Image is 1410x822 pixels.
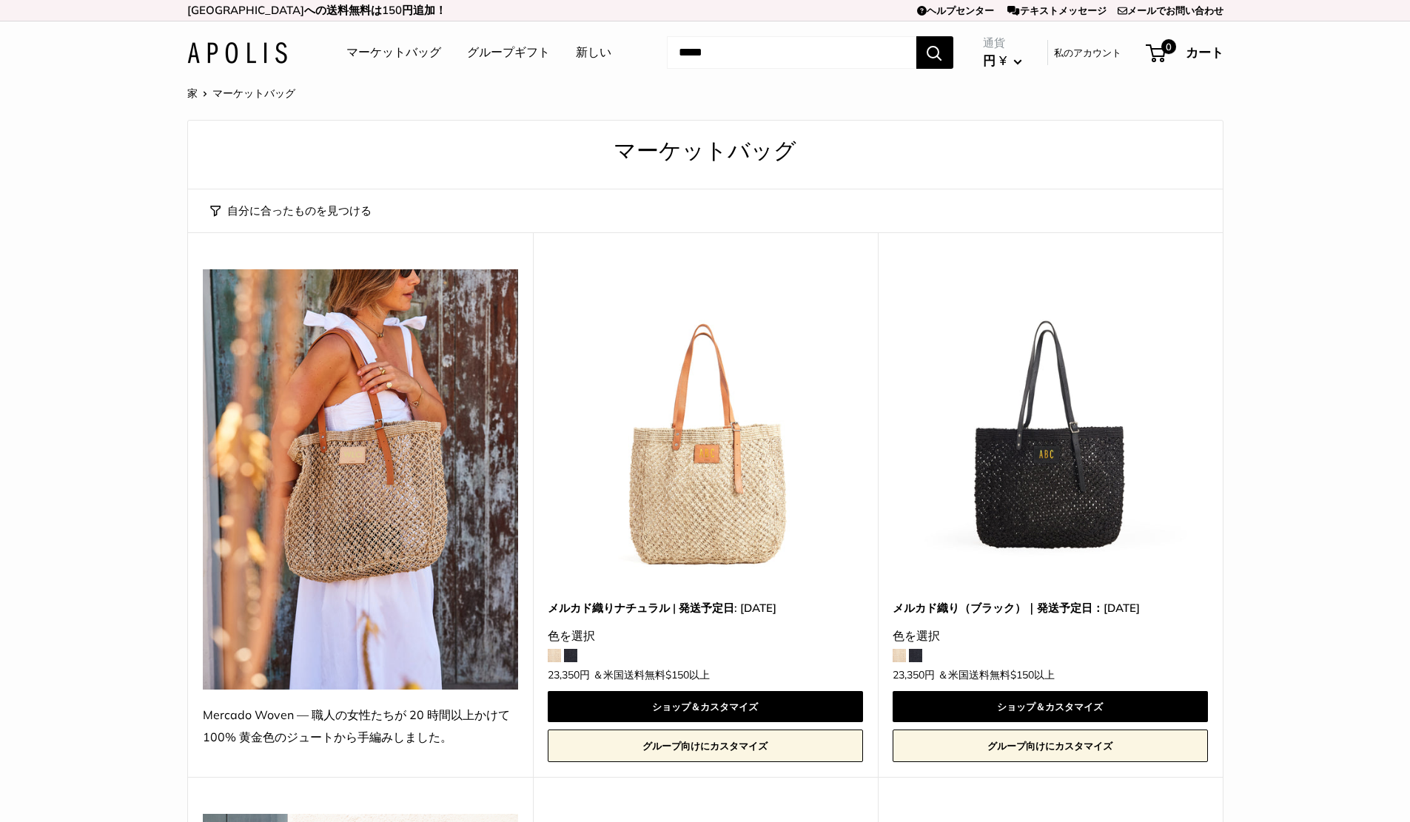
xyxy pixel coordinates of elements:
[667,36,916,69] input: 検索...
[187,84,295,103] nav: パンくず
[548,269,863,585] a: メルカド織りナチュラル | 発送予定日: 10月12日メルカド織りナチュラル | 発送予定日: 10月12日
[614,136,796,165] font: マーケットバッグ
[346,44,441,59] font: マーケットバッグ
[548,599,863,616] a: メルカド織りナチュラル | 発送予定日: [DATE]
[548,730,863,762] a: グループ向けにカスタマイズ
[467,44,550,59] font: グループギフト
[917,4,994,16] a: ヘルプセンター
[346,41,441,64] a: マーケットバッグ
[548,668,590,681] font: 23,350円
[893,668,935,681] font: 23,350円
[210,201,372,221] button: 自分に合ったものを見つける
[548,628,595,643] font: 色を選択
[893,691,1208,722] a: ショップ＆カスタマイズ
[983,53,1007,68] font: 円 ¥
[665,668,689,681] font: $150
[893,599,1208,616] a: メルカド織り（ブラック）｜発送予定日：[DATE]
[642,740,768,752] font: グループ向けにカスタマイズ
[413,3,446,17] font: 追加！
[203,707,510,744] font: Mercado Woven — 職人の女性たちが 20 時間以上かけて 100% 黄金色のジュートから手編みしました。
[576,44,611,59] font: 新しい
[576,41,611,64] a: 新しい
[1007,4,1106,16] a: テキストメッセージ
[1054,44,1121,61] a: 私のアカウント
[548,691,863,722] a: ショップ＆カスタマイズ
[689,668,710,681] font: 以上
[893,269,1208,585] img: メルカド織り（ブラック）｜発送予定日：10月19日
[593,668,665,681] font: ＆米国送料無料
[548,269,863,585] img: メルカド織りナチュラル | 発送予定日: 10月12日
[893,269,1208,585] a: メルカド織り（ブラック）｜発送予定日：10月19日メルカド織り（ブラック）｜発送予定日：10月19日
[1186,44,1223,60] font: カート
[987,740,1112,752] font: グループ向けにカスタマイズ
[893,730,1208,762] a: グループ向けにカスタマイズ
[1054,47,1121,58] font: 私のアカウント
[548,601,776,615] font: メルカド織りナチュラル | 発送予定日: [DATE]
[227,203,372,218] font: 自分に合ったものを見つける
[938,668,1010,681] font: ＆米国送料無料
[1020,4,1107,16] font: テキストメッセージ
[1165,41,1171,53] font: 0
[927,4,994,16] font: ヘルプセンター
[187,87,198,100] a: 家
[1034,668,1055,681] font: 以上
[997,701,1103,712] font: ショップ＆カスタマイズ
[983,36,1005,50] font: 通貨
[203,269,518,690] img: Mercado Woven — 職人の女性たちが 20 時間以上かけて 100% 黄金色のジュートから手編みしました。
[1118,4,1223,16] a: メールでお問い合わせ
[1147,41,1223,64] a: 0 カート
[467,41,550,64] a: グループギフト
[1010,668,1034,681] font: $150
[983,49,1022,73] button: 円 ¥
[893,628,940,643] font: 色を選択
[1127,4,1223,16] font: メールでお問い合わせ
[916,36,953,69] button: 検索
[652,701,758,712] font: ショップ＆カスタマイズ
[187,3,382,17] font: [GEOGRAPHIC_DATA]への送料無料は
[382,3,413,17] font: 150円
[187,42,287,64] img: アポリス
[212,87,295,100] font: マーケットバッグ
[893,601,1140,615] font: メルカド織り（ブラック）｜発送予定日：[DATE]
